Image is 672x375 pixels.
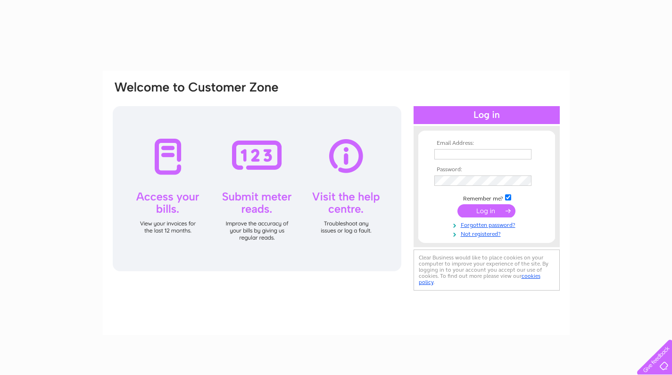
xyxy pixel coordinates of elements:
a: cookies policy [419,273,540,285]
input: Submit [457,204,515,217]
th: Password: [432,167,541,173]
a: Not registered? [434,229,541,238]
th: Email Address: [432,140,541,147]
a: Forgotten password? [434,220,541,229]
div: Clear Business would like to place cookies on your computer to improve your experience of the sit... [414,250,560,291]
td: Remember me? [432,193,541,202]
